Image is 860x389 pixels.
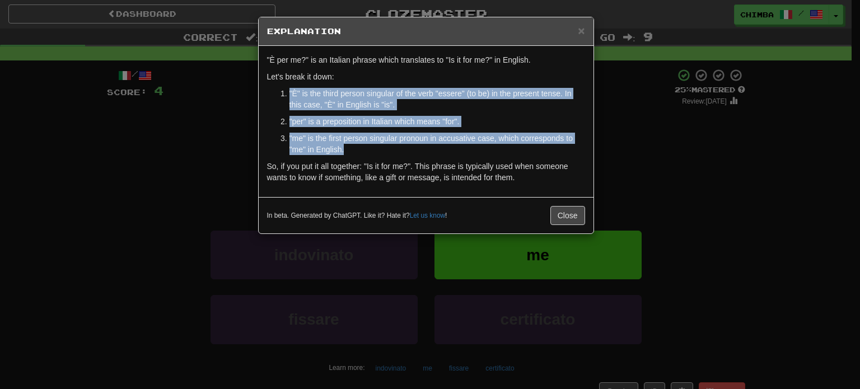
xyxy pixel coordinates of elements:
span: × [578,24,585,37]
button: Close [550,206,585,225]
p: "me" is the first person singular pronoun in accusative case, which corresponds to "me" in English. [289,133,585,155]
small: In beta. Generated by ChatGPT. Like it? Hate it? ! [267,211,447,221]
h5: Explanation [267,26,585,37]
p: Let's break it down: [267,71,585,82]
p: "È per me?" is an Italian phrase which translates to "Is it for me?" in English. [267,54,585,65]
a: Let us know [410,212,445,219]
p: "per" is a preposition in Italian which means "for". [289,116,585,127]
button: Close [578,25,585,36]
p: "È" is the third person singular of the verb "essere" (to be) in the present tense. In this case,... [289,88,585,110]
p: So, if you put it all together: "Is it for me?". This phrase is typically used when someone wants... [267,161,585,183]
